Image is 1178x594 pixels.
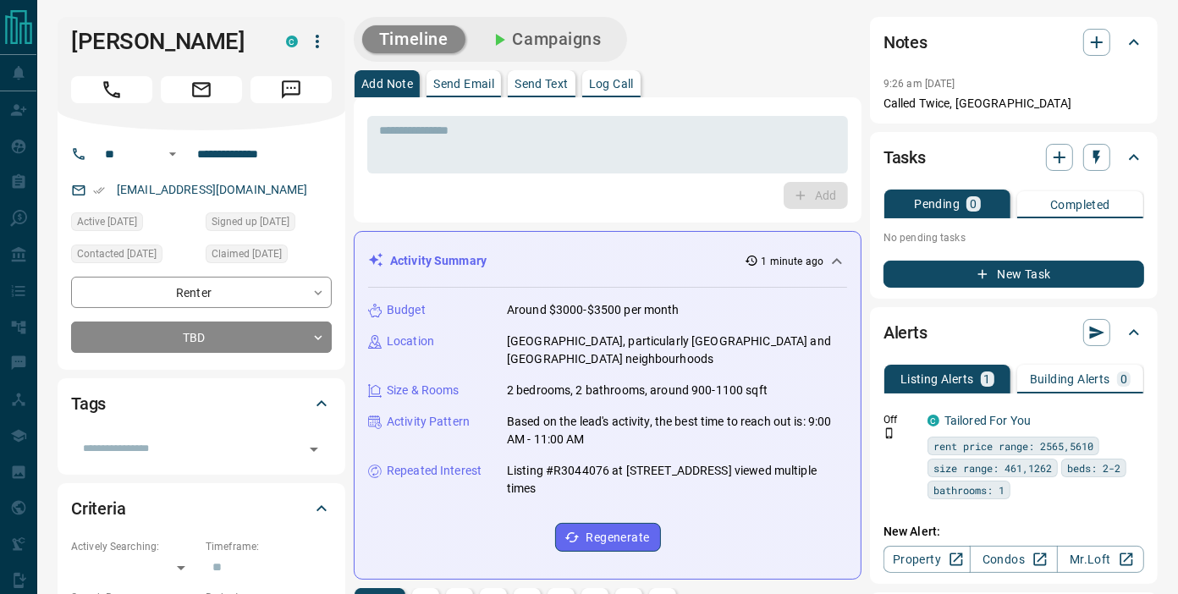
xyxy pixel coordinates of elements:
div: Notes [883,22,1144,63]
span: size range: 461,1262 [933,459,1052,476]
div: Renter [71,277,332,308]
p: Completed [1050,199,1110,211]
div: Criteria [71,488,332,529]
a: Tailored For You [944,414,1031,427]
p: Add Note [361,78,413,90]
div: Wed Sep 10 2025 [71,212,197,236]
button: New Task [883,261,1144,288]
div: Mon Sep 08 2025 [206,212,332,236]
p: Called Twice, [GEOGRAPHIC_DATA] [883,95,1144,113]
p: Log Call [589,78,634,90]
span: bathrooms: 1 [933,481,1005,498]
button: Open [162,144,183,164]
p: Send Text [515,78,569,90]
div: condos.ca [286,36,298,47]
p: New Alert: [883,523,1144,541]
button: Timeline [362,25,465,53]
p: Off [883,412,917,427]
p: Size & Rooms [387,382,460,399]
div: Tasks [883,137,1144,178]
p: Send Email [433,78,494,90]
h2: Tags [71,390,106,417]
span: rent price range: 2565,5610 [933,437,1093,454]
span: Email [161,76,242,103]
p: 9:26 am [DATE] [883,78,955,90]
p: Actively Searching: [71,539,197,554]
p: Repeated Interest [387,462,482,480]
h2: Tasks [883,144,926,171]
p: Activity Pattern [387,413,470,431]
p: Listing #R3044076 at [STREET_ADDRESS] viewed multiple times [507,462,847,498]
p: Based on the lead's activity, the best time to reach out is: 9:00 AM - 11:00 AM [507,413,847,448]
div: condos.ca [928,415,939,426]
h2: Notes [883,29,928,56]
div: Tags [71,383,332,424]
div: Alerts [883,312,1144,353]
p: 0 [970,198,977,210]
span: Message [250,76,332,103]
p: Pending [914,198,960,210]
p: [GEOGRAPHIC_DATA], particularly [GEOGRAPHIC_DATA] and [GEOGRAPHIC_DATA] neighbourhoods [507,333,847,368]
span: Active [DATE] [77,213,137,230]
div: Mon Sep 08 2025 [71,245,197,268]
p: 2 bedrooms, 2 bathrooms, around 900-1100 sqft [507,382,768,399]
div: Mon Sep 08 2025 [206,245,332,268]
h1: [PERSON_NAME] [71,28,261,55]
svg: Email Verified [93,184,105,196]
span: Signed up [DATE] [212,213,289,230]
span: Call [71,76,152,103]
button: Campaigns [472,25,619,53]
p: 0 [1120,373,1127,385]
p: Around $3000-$3500 per month [507,301,680,319]
span: Contacted [DATE] [77,245,157,262]
button: Regenerate [555,523,661,552]
p: Activity Summary [390,252,487,270]
p: Location [387,333,434,350]
a: Property [883,546,971,573]
span: Claimed [DATE] [212,245,282,262]
button: Open [302,437,326,461]
div: Activity Summary1 minute ago [368,245,847,277]
h2: Criteria [71,495,126,522]
p: Budget [387,301,426,319]
a: [EMAIL_ADDRESS][DOMAIN_NAME] [117,183,308,196]
a: Mr.Loft [1057,546,1144,573]
p: Timeframe: [206,539,332,554]
p: 1 [984,373,991,385]
h2: Alerts [883,319,928,346]
p: 1 minute ago [762,254,823,269]
p: Listing Alerts [900,373,974,385]
span: beds: 2-2 [1067,459,1120,476]
div: TBD [71,322,332,353]
a: Condos [970,546,1057,573]
svg: Push Notification Only [883,427,895,439]
p: No pending tasks [883,225,1144,250]
p: Building Alerts [1030,373,1110,385]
